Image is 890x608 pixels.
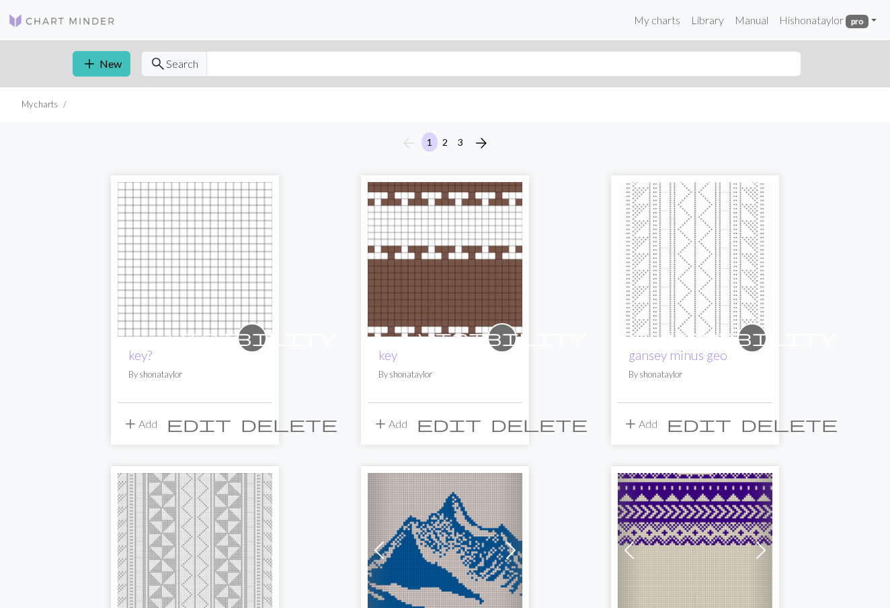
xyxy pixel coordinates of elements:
[241,415,337,433] span: delete
[662,411,736,437] button: Edit
[729,7,774,34] a: Manual
[667,416,731,432] i: Edit
[128,368,261,381] p: By shonataylor
[167,416,231,432] i: Edit
[741,415,838,433] span: delete
[418,327,586,348] span: visibility
[629,347,727,363] a: gansey minus geo
[122,415,138,433] span: add
[618,251,772,264] a: gansey
[8,13,116,29] img: Logo
[368,411,412,437] button: Add
[368,542,522,555] a: Mountain
[629,368,762,381] p: By shonataylor
[417,416,481,432] i: Edit
[372,415,389,433] span: add
[491,415,588,433] span: delete
[421,132,438,152] button: 1
[118,182,272,337] img: key?
[166,56,198,72] span: Search
[846,15,868,28] span: pro
[118,251,272,264] a: key?
[437,132,453,152] button: 2
[162,411,236,437] button: Edit
[736,411,842,437] button: Delete
[629,7,686,34] a: My charts
[473,134,489,153] span: arrow_forward
[686,7,729,34] a: Library
[368,182,522,337] img: key
[378,347,397,363] a: key
[618,411,662,437] button: Add
[418,324,586,351] i: private
[128,347,152,363] a: key?
[486,411,592,437] button: Delete
[81,54,97,73] span: add
[412,411,486,437] button: Edit
[168,324,336,351] i: private
[73,51,130,77] button: New
[167,415,231,433] span: edit
[668,327,836,348] span: visibility
[774,7,882,34] a: Hishonataylor pro
[668,324,836,351] i: private
[468,132,495,154] button: Next
[473,135,489,151] i: Next
[368,251,522,264] a: key
[452,132,469,152] button: 3
[118,542,272,555] a: gansey
[417,415,481,433] span: edit
[236,411,342,437] button: Delete
[395,132,495,154] nav: Page navigation
[622,415,639,433] span: add
[150,54,166,73] span: search
[378,368,512,381] p: By shonataylor
[618,542,772,555] a: fair isle drop shoulder
[118,411,162,437] button: Add
[618,182,772,337] img: gansey
[667,415,731,433] span: edit
[168,327,336,348] span: visibility
[22,98,58,111] li: My charts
